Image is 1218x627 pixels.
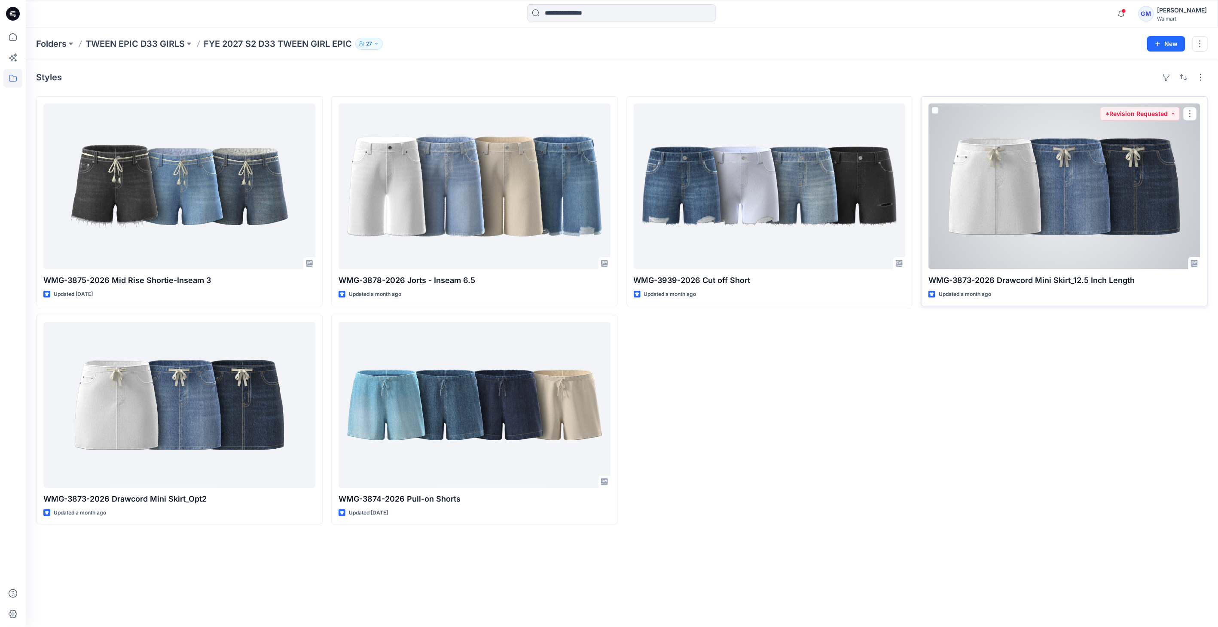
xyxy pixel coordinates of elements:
p: WMG-3878-2026 Jorts - Inseam 6.5 [339,274,611,286]
p: Updated a month ago [939,290,991,299]
div: GM [1139,6,1154,21]
p: WMG-3873-2026 Drawcord Mini Skirt_12.5 Inch Length [928,274,1200,286]
p: Updated a month ago [54,508,106,517]
a: WMG-3878-2026 Jorts - Inseam 6.5 [339,103,611,269]
a: TWEEN EPIC D33 GIRLS [85,38,185,50]
a: WMG-3873-2026 Drawcord Mini Skirt_12.5 Inch Length [928,103,1200,269]
p: Updated a month ago [349,290,401,299]
p: 27 [366,39,372,49]
p: WMG-3874-2026 Pull-on Shorts [339,493,611,505]
p: Updated [DATE] [349,508,388,517]
p: WMG-3939-2026 Cut off Short [634,274,906,286]
a: WMG-3873-2026 Drawcord Mini Skirt_Opt2 [43,322,315,488]
h4: Styles [36,72,62,82]
a: WMG-3874-2026 Pull-on Shorts [339,322,611,488]
div: Walmart [1157,15,1207,22]
a: WMG-3939-2026 Cut off Short [634,103,906,269]
button: New [1147,36,1185,52]
p: WMG-3873-2026 Drawcord Mini Skirt_Opt2 [43,493,315,505]
a: Folders [36,38,67,50]
p: Updated [DATE] [54,290,93,299]
button: 27 [355,38,383,50]
div: [PERSON_NAME] [1157,5,1207,15]
p: FYE 2027 S2 D33 TWEEN GIRL EPIC [204,38,352,50]
p: Updated a month ago [644,290,696,299]
p: WMG-3875-2026 Mid Rise Shortie-Inseam 3 [43,274,315,286]
a: WMG-3875-2026 Mid Rise Shortie-Inseam 3 [43,103,315,269]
